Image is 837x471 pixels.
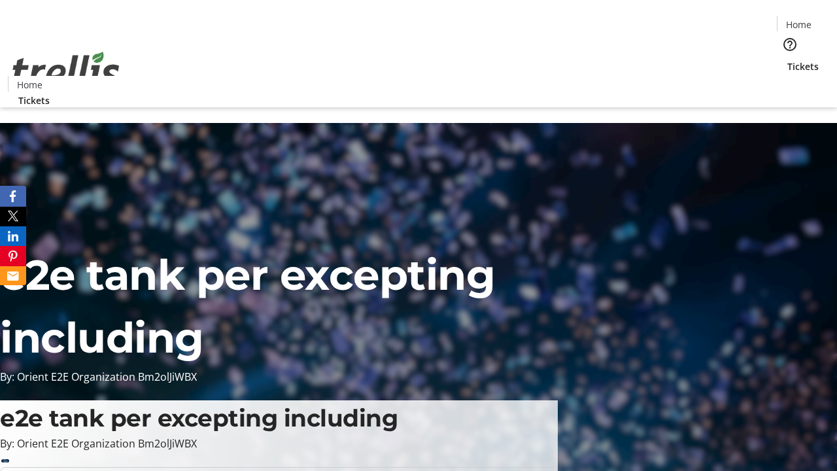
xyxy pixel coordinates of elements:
[17,78,43,92] span: Home
[777,18,819,31] a: Home
[8,94,60,107] a: Tickets
[777,31,803,58] button: Help
[9,78,50,92] a: Home
[777,60,829,73] a: Tickets
[777,73,803,99] button: Cart
[786,18,811,31] span: Home
[787,60,819,73] span: Tickets
[8,37,124,103] img: Orient E2E Organization Bm2olJiWBX's Logo
[18,94,50,107] span: Tickets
